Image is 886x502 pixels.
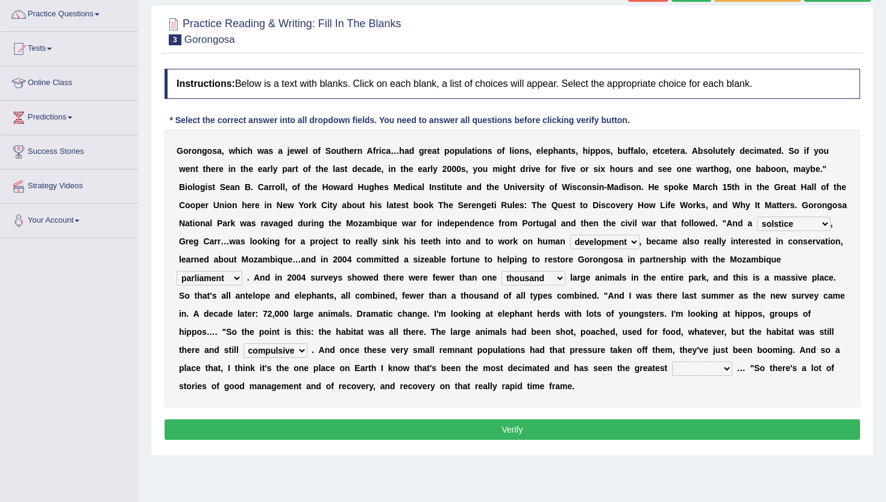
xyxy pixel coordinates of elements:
b: e [723,146,728,156]
h4: Below is a text with blanks. Click on each blank, a list of choices will appear. Select the appro... [165,69,860,99]
b: h [307,182,313,192]
b: t [400,164,403,174]
b: t [345,164,348,174]
b: 0 [451,164,456,174]
b: t [658,146,661,156]
b: i [512,146,514,156]
b: B [245,182,251,192]
b: r [292,164,295,174]
b: r [354,146,357,156]
b: s [340,164,345,174]
b: a [335,164,340,174]
b: i [754,146,756,156]
b: , [611,146,613,156]
b: l [192,182,195,192]
b: d [352,164,357,174]
b: o [192,146,197,156]
b: h [610,164,615,174]
b: f [297,182,300,192]
b: e [418,164,423,174]
b: s [571,146,576,156]
a: Strategy Videos [1,170,138,200]
a: Your Account [1,204,138,234]
b: r [267,164,270,174]
b: l [306,146,308,156]
b: e [186,164,190,174]
b: e [536,164,541,174]
b: n [741,164,747,174]
b: o [207,146,213,156]
b: r [626,164,629,174]
b: i [185,182,187,192]
b: e [219,164,224,174]
b: n [391,164,396,174]
b: t [568,146,571,156]
b: e [258,164,263,174]
b: o [477,146,483,156]
b: S [788,146,794,156]
b: i [500,164,503,174]
b: n [235,182,240,192]
b: . [782,146,784,156]
b: f [630,146,633,156]
b: u [620,164,626,174]
b: e [571,164,576,174]
b: r [677,146,680,156]
a: Tests [1,32,138,62]
b: s [207,182,212,192]
b: t [305,182,308,192]
b: … [391,146,399,156]
b: o [600,146,606,156]
b: o [497,146,502,156]
b: . [820,164,823,174]
div: * Select the correct answer into all dropdown fields. You need to answer all questions before cli... [165,114,635,127]
b: e [225,182,230,192]
b: a [633,146,638,156]
b: , [529,146,532,156]
b: a [558,146,563,156]
a: Predictions [1,101,138,131]
b: l [465,146,467,156]
b: r [526,164,529,174]
b: t [195,164,198,174]
b: o [615,164,620,174]
b: h [399,146,404,156]
b: o [548,164,553,174]
b: g [200,182,206,192]
b: s [629,164,633,174]
b: c [750,146,755,156]
b: u [623,146,628,156]
b: " [823,164,827,174]
b: a [680,146,685,156]
b: i [388,164,391,174]
b: d [371,164,377,174]
b: t [212,182,215,192]
b: h [235,146,240,156]
b: i [598,164,600,174]
b: l [638,146,641,156]
b: , [222,146,224,156]
b: s [269,146,274,156]
b: t [768,146,771,156]
b: y [273,164,278,174]
b: a [467,146,472,156]
b: t [316,164,319,174]
b: h [248,146,253,156]
b: n [357,146,363,156]
b: f [373,146,376,156]
b: i [228,164,231,174]
b: s [703,146,708,156]
b: y [730,146,735,156]
b: a [278,146,283,156]
b: S [220,182,225,192]
b: Instructions: [177,78,235,89]
b: o [275,182,281,192]
b: c [660,146,665,156]
b: l [430,164,433,174]
b: u [336,146,342,156]
b: n [781,164,787,174]
b: r [375,146,379,156]
b: e [290,146,295,156]
a: Online Class [1,66,138,97]
b: i [475,146,477,156]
